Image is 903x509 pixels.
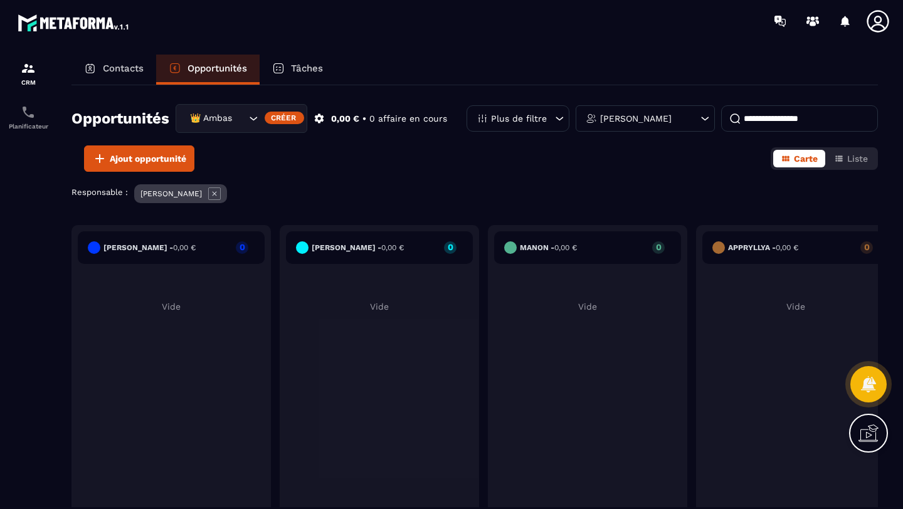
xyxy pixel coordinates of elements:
[847,154,868,164] span: Liste
[773,150,825,167] button: Carte
[291,63,323,74] p: Tâches
[312,243,404,252] h6: [PERSON_NAME] -
[156,55,260,85] a: Opportunités
[491,114,547,123] p: Plus de filtre
[286,302,473,312] p: Vide
[381,243,404,252] span: 0,00 €
[176,104,307,133] div: Search for option
[3,51,53,95] a: formationformationCRM
[331,113,359,125] p: 0,00 €
[84,145,194,172] button: Ajout opportunité
[18,11,130,34] img: logo
[776,243,798,252] span: 0,00 €
[600,114,672,123] p: [PERSON_NAME]
[110,152,186,165] span: Ajout opportunité
[78,302,265,312] p: Vide
[21,61,36,76] img: formation
[794,154,818,164] span: Carte
[826,150,875,167] button: Liste
[3,95,53,139] a: schedulerschedulerPlanificateur
[71,106,169,131] h2: Opportunités
[187,63,247,74] p: Opportunités
[103,243,196,252] h6: [PERSON_NAME] -
[265,112,304,124] div: Créer
[369,113,447,125] p: 0 affaire en cours
[494,302,681,312] p: Vide
[520,243,577,252] h6: Manon -
[3,123,53,130] p: Planificateur
[860,243,873,251] p: 0
[71,55,156,85] a: Contacts
[233,112,246,125] input: Search for option
[362,113,366,125] p: •
[21,105,36,120] img: scheduler
[187,112,233,125] span: 👑 Ambassadrices
[260,55,335,85] a: Tâches
[444,243,457,251] p: 0
[173,243,196,252] span: 0,00 €
[103,63,144,74] p: Contacts
[71,187,128,197] p: Responsable :
[652,243,665,251] p: 0
[554,243,577,252] span: 0,00 €
[236,243,248,251] p: 0
[728,243,798,252] h6: Appryllya -
[140,189,202,198] p: [PERSON_NAME]
[702,302,889,312] p: Vide
[3,79,53,86] p: CRM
